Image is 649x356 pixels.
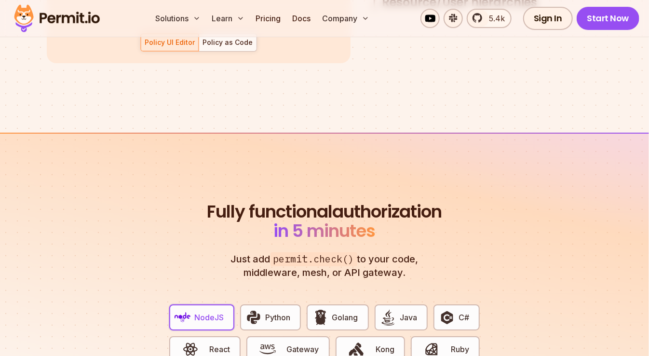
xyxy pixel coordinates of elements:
[220,252,429,279] p: Just add to your code, middleware, mesh, or API gateway.
[207,202,333,221] span: Fully functional
[199,33,257,52] button: Policy as Code
[245,309,262,326] img: Python
[270,252,357,266] span: permit.check()
[252,9,285,28] a: Pricing
[209,343,230,355] span: React
[265,312,290,323] span: Python
[312,309,329,326] img: Golang
[459,312,469,323] span: C#
[10,2,104,35] img: Permit logo
[175,309,191,326] img: NodeJS
[332,312,358,323] span: Golang
[577,7,640,30] a: Start Now
[523,7,573,30] a: Sign In
[400,312,417,323] span: Java
[287,343,319,355] span: Gateway
[152,9,204,28] button: Solutions
[319,9,373,28] button: Company
[194,312,224,323] span: NodeJS
[208,9,248,28] button: Learn
[376,343,394,355] span: Kong
[203,38,253,47] div: Policy as Code
[467,9,512,28] a: 5.4k
[289,9,315,28] a: Docs
[380,309,396,326] img: Java
[205,202,444,241] h2: authorization
[439,309,455,326] img: C#
[451,343,469,355] span: Ruby
[274,219,376,243] span: in 5 minutes
[483,13,505,24] span: 5.4k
